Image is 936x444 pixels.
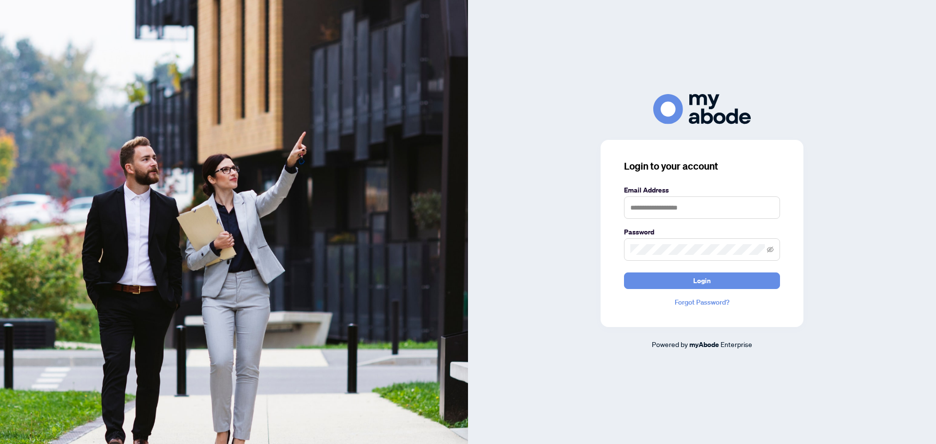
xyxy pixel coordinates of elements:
[652,340,688,348] span: Powered by
[721,340,752,348] span: Enterprise
[693,273,711,289] span: Login
[767,246,774,253] span: eye-invisible
[624,227,780,237] label: Password
[689,339,719,350] a: myAbode
[624,185,780,195] label: Email Address
[624,297,780,308] a: Forgot Password?
[653,94,751,124] img: ma-logo
[624,272,780,289] button: Login
[624,159,780,173] h3: Login to your account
